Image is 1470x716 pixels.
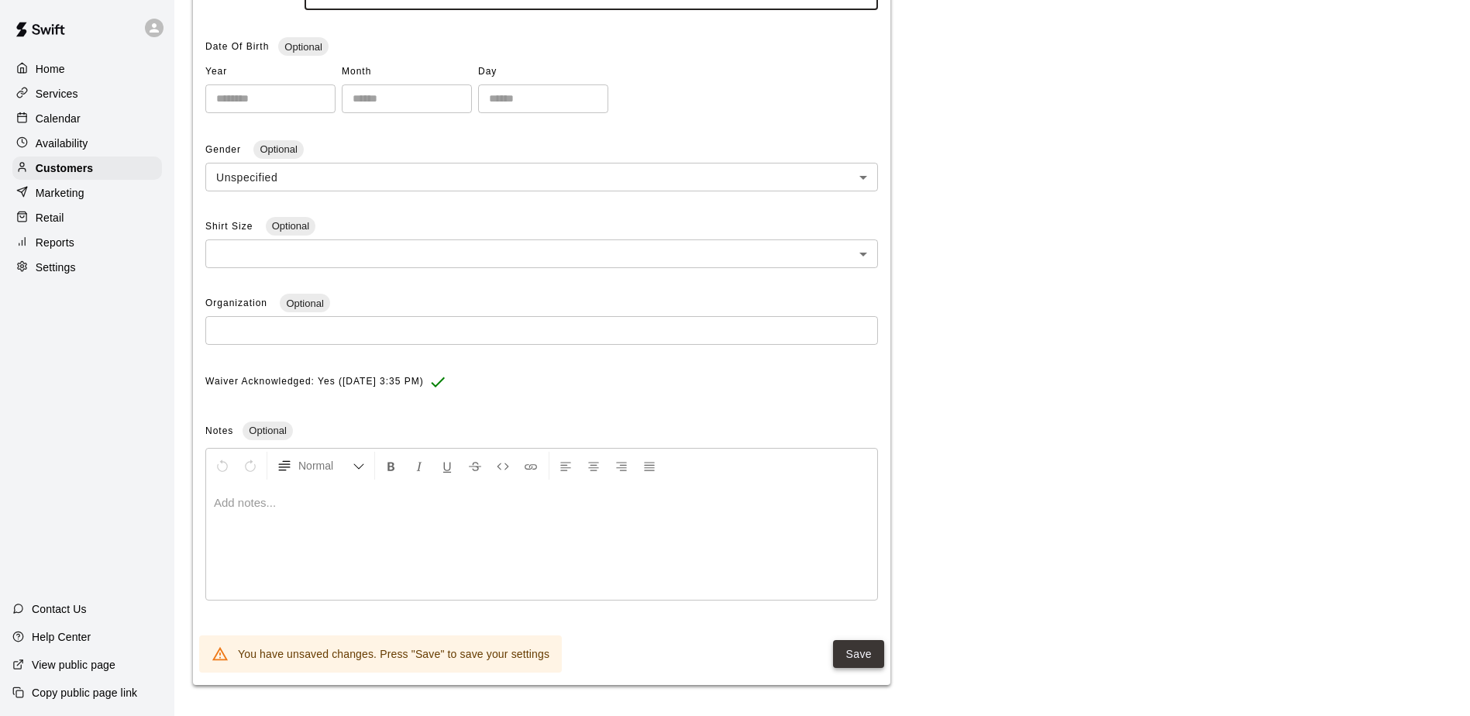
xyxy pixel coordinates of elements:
[378,452,405,480] button: Format Bold
[237,452,263,480] button: Redo
[205,163,878,191] div: Unspecified
[205,221,256,232] span: Shirt Size
[36,210,64,225] p: Retail
[32,657,115,673] p: View public page
[478,60,608,84] span: Day
[462,452,488,480] button: Format Strikethrough
[342,60,472,84] span: Month
[490,452,516,480] button: Insert Code
[270,452,371,480] button: Formatting Options
[12,132,162,155] a: Availability
[12,157,162,180] a: Customers
[266,220,315,232] span: Optional
[518,452,544,480] button: Insert Link
[36,136,88,151] p: Availability
[12,181,162,205] a: Marketing
[36,111,81,126] p: Calendar
[205,370,424,394] span: Waiver Acknowledged: Yes ([DATE] 3:35 PM)
[833,640,884,669] button: Save
[36,185,84,201] p: Marketing
[12,206,162,229] a: Retail
[205,425,233,436] span: Notes
[608,452,635,480] button: Right Align
[36,86,78,102] p: Services
[580,452,607,480] button: Center Align
[12,57,162,81] a: Home
[12,82,162,105] a: Services
[205,60,336,84] span: Year
[36,235,74,250] p: Reports
[12,231,162,254] a: Reports
[32,685,137,701] p: Copy public page link
[298,458,353,473] span: Normal
[12,107,162,130] a: Calendar
[32,601,87,617] p: Contact Us
[238,640,549,668] div: You have unsaved changes. Press "Save" to save your settings
[278,41,328,53] span: Optional
[36,61,65,77] p: Home
[205,41,269,52] span: Date Of Birth
[253,143,303,155] span: Optional
[243,425,292,436] span: Optional
[205,144,244,155] span: Gender
[406,452,432,480] button: Format Italics
[36,260,76,275] p: Settings
[553,452,579,480] button: Left Align
[636,452,663,480] button: Justify Align
[434,452,460,480] button: Format Underline
[32,629,91,645] p: Help Center
[36,160,93,176] p: Customers
[209,452,236,480] button: Undo
[205,298,270,308] span: Organization
[12,256,162,279] a: Settings
[280,298,329,309] span: Optional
